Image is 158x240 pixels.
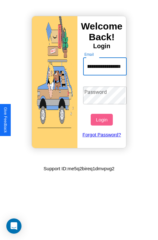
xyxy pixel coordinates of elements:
[6,218,21,234] div: Open Intercom Messenger
[32,16,77,148] img: gif
[80,126,124,144] a: Forgot Password?
[77,21,126,42] h3: Welcome Back!
[3,107,8,133] div: Give Feedback
[84,52,94,57] label: Email
[91,114,112,126] button: Login
[77,42,126,50] h4: Login
[44,164,114,173] p: Support ID: me5q2bireq1dmvpvg2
